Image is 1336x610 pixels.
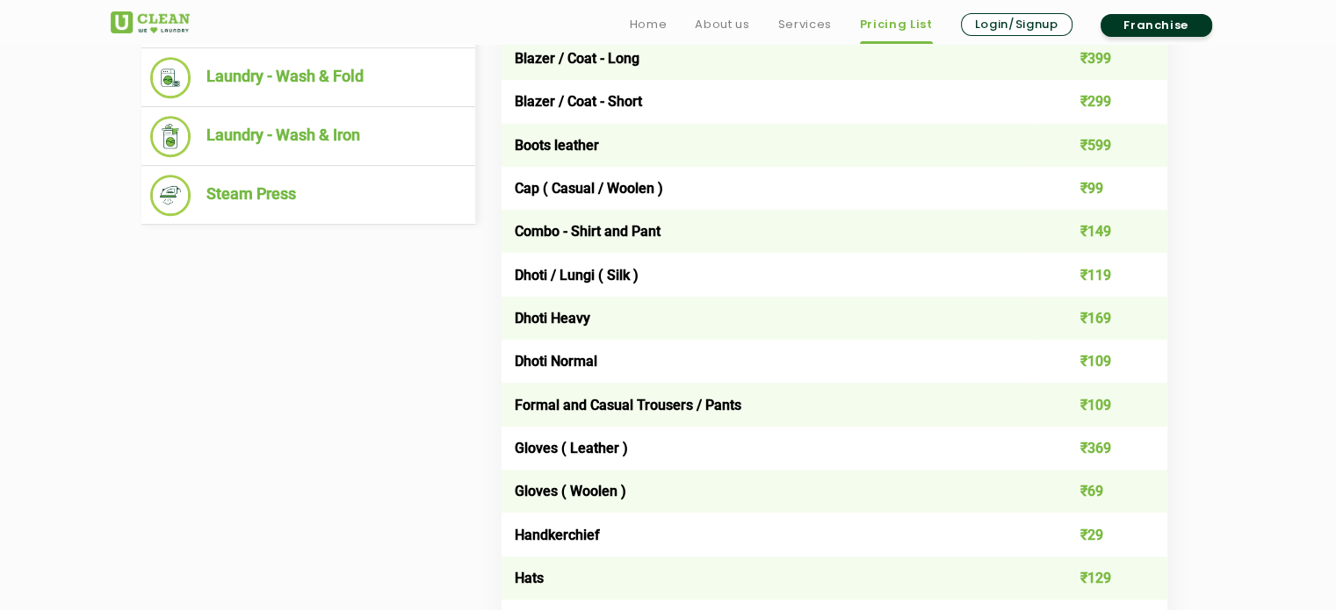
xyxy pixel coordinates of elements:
td: Blazer / Coat - Short [502,80,1035,123]
a: Home [630,14,668,35]
td: Cap ( Casual / Woolen ) [502,167,1035,210]
td: Dhoti Heavy [502,297,1035,340]
a: About us [695,14,749,35]
td: Boots leather [502,124,1035,167]
li: Steam Press [150,175,466,216]
td: ₹109 [1034,340,1167,383]
td: ₹369 [1034,427,1167,470]
td: Hats [502,556,1035,599]
td: ₹599 [1034,124,1167,167]
td: Dhoti / Lungi ( Silk ) [502,253,1035,296]
li: Laundry - Wash & Iron [150,116,466,157]
a: Franchise [1101,14,1212,37]
img: UClean Laundry and Dry Cleaning [111,11,190,33]
td: Combo - Shirt and Pant [502,210,1035,253]
a: Login/Signup [961,13,1072,36]
td: ₹149 [1034,210,1167,253]
a: Pricing List [860,14,933,35]
td: Blazer / Coat - Long [502,37,1035,80]
td: Gloves ( Woolen ) [502,470,1035,513]
td: Gloves ( Leather ) [502,427,1035,470]
td: ₹169 [1034,297,1167,340]
img: Steam Press [150,175,191,216]
td: ₹29 [1034,513,1167,556]
td: ₹399 [1034,37,1167,80]
td: ₹119 [1034,253,1167,296]
td: Handkerchief [502,513,1035,556]
td: ₹69 [1034,470,1167,513]
a: Services [777,14,831,35]
td: ₹109 [1034,383,1167,426]
img: Laundry - Wash & Fold [150,57,191,98]
td: ₹299 [1034,80,1167,123]
td: ₹99 [1034,167,1167,210]
td: ₹129 [1034,556,1167,599]
td: Formal and Casual Trousers / Pants [502,383,1035,426]
li: Laundry - Wash & Fold [150,57,466,98]
img: Laundry - Wash & Iron [150,116,191,157]
td: Dhoti Normal [502,340,1035,383]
